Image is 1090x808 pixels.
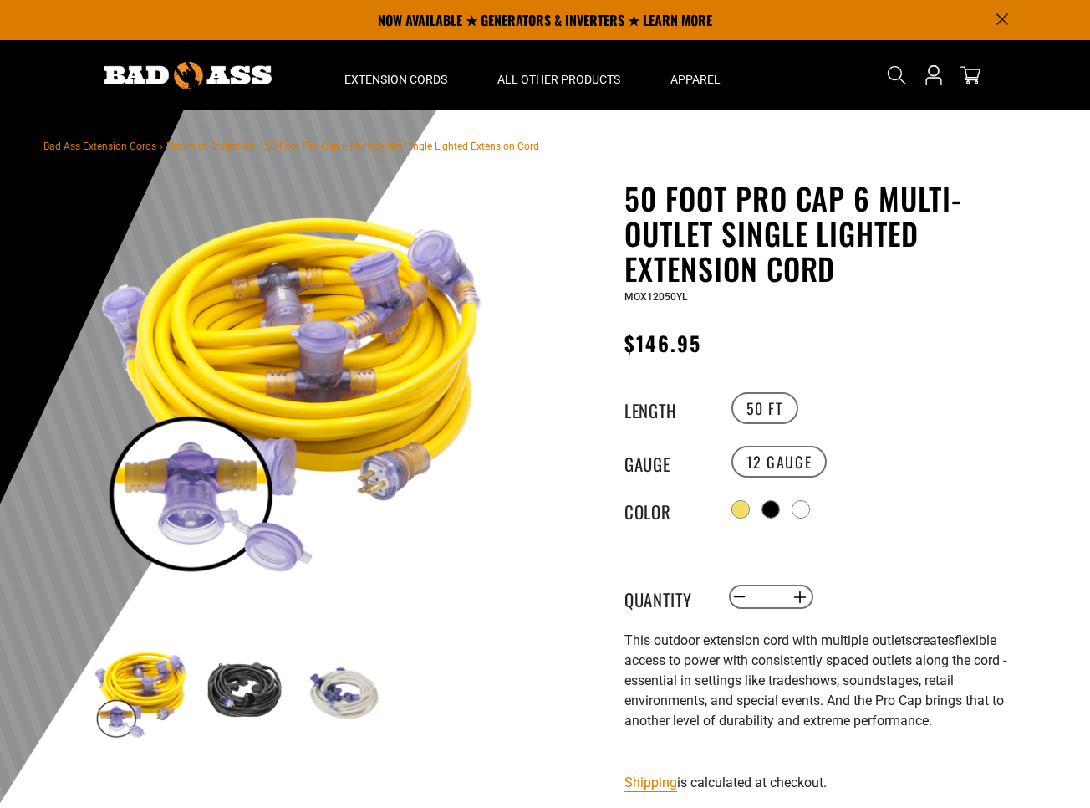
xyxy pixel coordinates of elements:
img: white [295,644,392,741]
span: creates [912,632,955,648]
legend: Length [624,397,708,419]
p: flexible access to power with consistently spaced outlets along the cord - essential in settings ... [624,631,1034,731]
span: MOX12050YL [624,291,687,303]
label: Quantity [624,586,708,608]
span: 50 Foot Pro Cap 6 Multi-Outlet Single Lighted Extension Cord [265,141,539,152]
img: yellow [93,184,496,587]
div: is calculated at checkout. [624,771,1034,794]
h1: 50 Foot Pro Cap 6 Multi-Outlet Single Lighted Extension Cord [624,181,1034,286]
span: › [258,141,262,152]
a: Return to Collection [166,141,255,152]
img: yellow [93,644,190,741]
legend: Color [624,499,708,520]
img: Bad Ass Extension Cords [104,62,272,89]
span: $146.95 [624,328,702,358]
img: black [194,644,291,741]
span: Extension Cords [344,72,447,87]
summary: All Other Products [472,40,645,110]
span: Apparel [670,72,721,87]
summary: Apparel [645,40,746,110]
span: › [160,141,163,152]
span: All Other Products [497,72,620,87]
a: Bad Ass Extension Cords [43,141,156,152]
summary: Extension Cords [319,40,472,110]
label: 12 GAUGE [731,446,828,478]
summary: Search [884,62,910,89]
label: 50 FT [731,392,798,424]
nav: breadcrumbs [43,136,539,156]
a: Shipping [624,775,677,790]
legend: Gauge [624,451,708,473]
span: This outdoor extension cord with multiple outlets [624,632,912,648]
